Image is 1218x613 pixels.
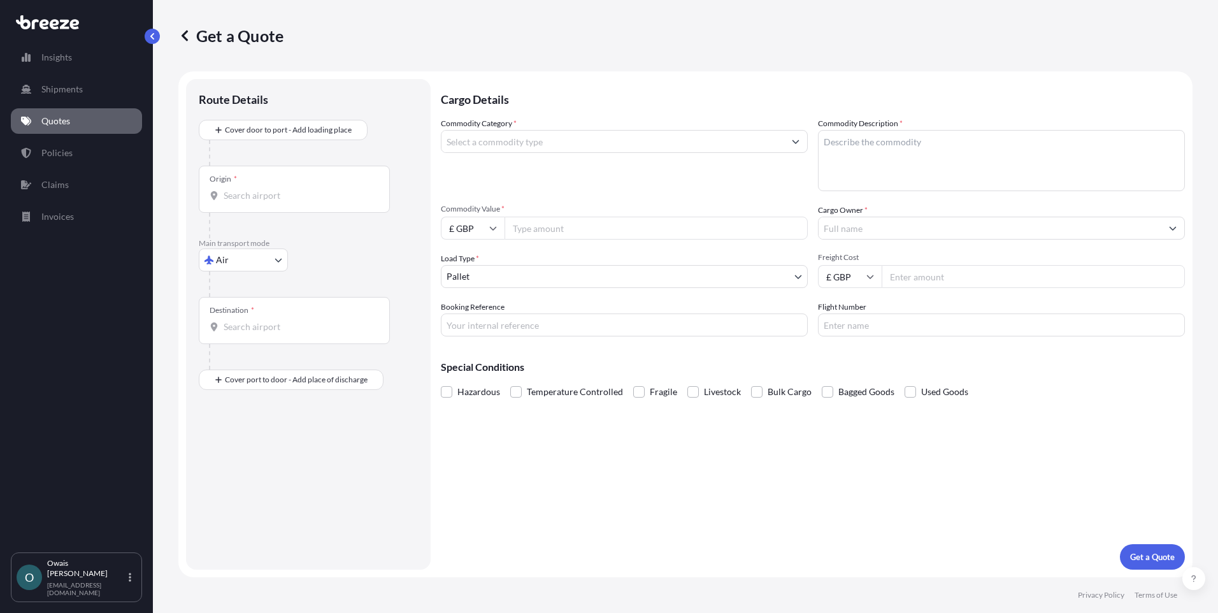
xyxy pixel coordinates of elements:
button: Pallet [441,265,808,288]
p: [EMAIL_ADDRESS][DOMAIN_NAME] [47,581,126,596]
a: Shipments [11,76,142,102]
input: Enter name [818,314,1185,336]
p: Cargo Details [441,79,1185,117]
p: Main transport mode [199,238,418,249]
button: Cover port to door - Add place of discharge [199,370,383,390]
input: Origin [224,189,374,202]
p: Insights [41,51,72,64]
p: Special Conditions [441,362,1185,372]
div: Origin [210,174,237,184]
div: Destination [210,305,254,315]
a: Privacy Policy [1078,590,1124,600]
input: Enter amount [882,265,1185,288]
span: Air [216,254,229,266]
span: Cover port to door - Add place of discharge [225,373,368,386]
button: Cover door to port - Add loading place [199,120,368,140]
span: Commodity Value [441,204,808,214]
input: Select a commodity type [441,130,784,153]
a: Claims [11,172,142,198]
p: Route Details [199,92,268,107]
label: Flight Number [818,301,866,314]
a: Terms of Use [1135,590,1177,600]
input: Full name [819,217,1161,240]
p: Get a Quote [1130,551,1175,563]
span: Bulk Cargo [768,382,812,401]
label: Commodity Description [818,117,903,130]
label: Cargo Owner [818,204,868,217]
a: Invoices [11,204,142,229]
button: Show suggestions [1161,217,1184,240]
span: Pallet [447,270,469,283]
a: Insights [11,45,142,70]
span: Freight Cost [818,252,1185,263]
input: Destination [224,321,374,333]
span: Used Goods [921,382,968,401]
span: O [25,571,34,584]
span: Cover door to port - Add loading place [225,124,352,136]
button: Select transport [199,249,288,271]
label: Commodity Category [441,117,517,130]
span: Load Type [441,252,479,265]
p: Claims [41,178,69,191]
a: Quotes [11,108,142,134]
button: Show suggestions [784,130,807,153]
p: Owais [PERSON_NAME] [47,558,126,579]
input: Your internal reference [441,314,808,336]
button: Get a Quote [1120,544,1185,570]
span: Fragile [650,382,677,401]
a: Policies [11,140,142,166]
p: Get a Quote [178,25,283,46]
input: Type amount [505,217,808,240]
p: Invoices [41,210,74,223]
p: Policies [41,147,73,159]
span: Temperature Controlled [527,382,623,401]
span: Livestock [704,382,741,401]
label: Booking Reference [441,301,505,314]
span: Bagged Goods [838,382,894,401]
p: Shipments [41,83,83,96]
span: Hazardous [457,382,500,401]
p: Quotes [41,115,70,127]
